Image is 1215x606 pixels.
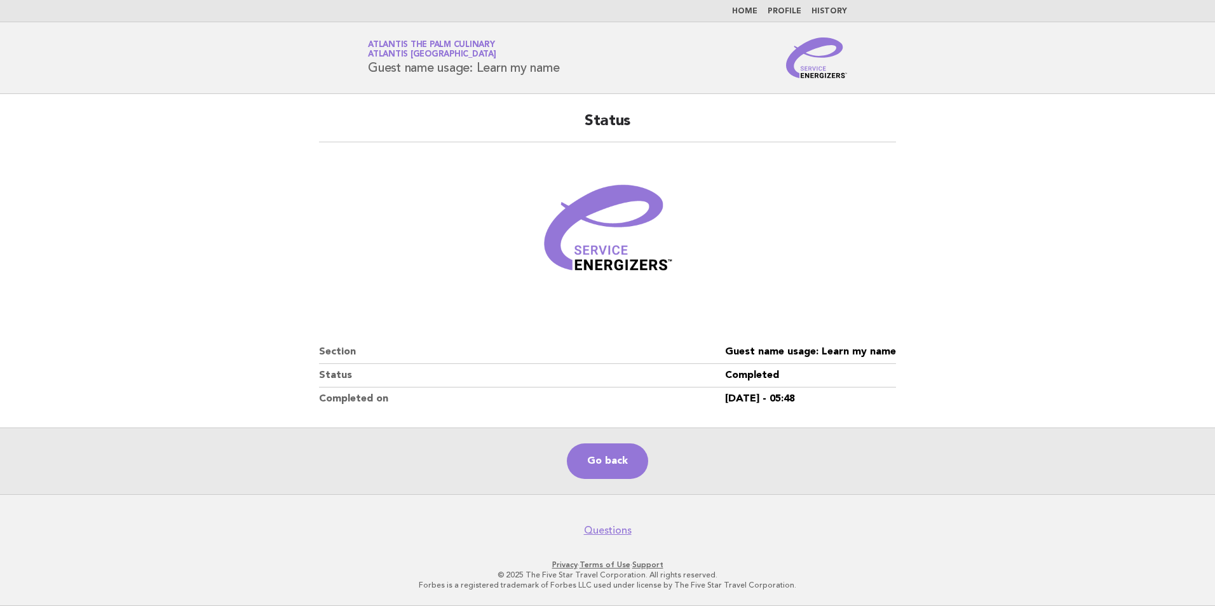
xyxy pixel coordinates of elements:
a: Questions [584,524,632,537]
h1: Guest name usage: Learn my name [368,41,559,74]
p: · · [219,560,996,570]
p: © 2025 The Five Star Travel Corporation. All rights reserved. [219,570,996,580]
a: History [811,8,847,15]
a: Atlantis The Palm CulinaryAtlantis [GEOGRAPHIC_DATA] [368,41,496,58]
img: Verified [531,158,684,310]
dd: Guest name usage: Learn my name [725,340,896,364]
a: Terms of Use [580,560,630,569]
span: Atlantis [GEOGRAPHIC_DATA] [368,51,496,59]
a: Profile [768,8,801,15]
a: Go back [567,443,648,479]
a: Privacy [552,560,578,569]
a: Support [632,560,663,569]
dd: [DATE] - 05:48 [725,387,896,410]
dt: Section [319,340,725,364]
dd: Completed [725,364,896,387]
h2: Status [319,111,896,142]
dt: Status [319,364,725,387]
a: Home [732,8,757,15]
p: Forbes is a registered trademark of Forbes LLC used under license by The Five Star Travel Corpora... [219,580,996,590]
dt: Completed on [319,387,725,410]
img: Service Energizers [786,37,847,78]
